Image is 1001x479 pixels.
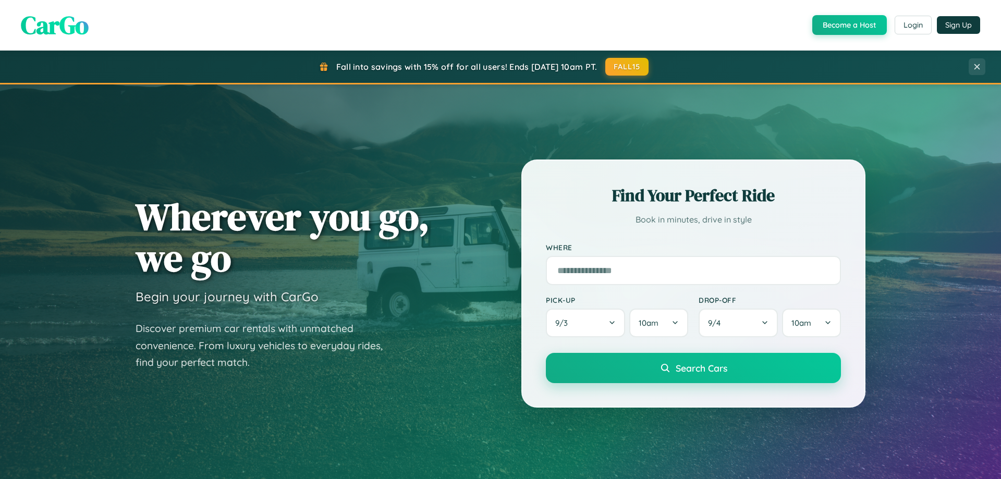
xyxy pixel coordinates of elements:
[676,362,727,374] span: Search Cars
[782,309,841,337] button: 10am
[136,196,430,278] h1: Wherever you go, we go
[136,289,319,304] h3: Begin your journey with CarGo
[639,318,658,328] span: 10am
[791,318,811,328] span: 10am
[937,16,980,34] button: Sign Up
[546,353,841,383] button: Search Cars
[546,212,841,227] p: Book in minutes, drive in style
[895,16,932,34] button: Login
[136,320,396,371] p: Discover premium car rentals with unmatched convenience. From luxury vehicles to everyday rides, ...
[555,318,573,328] span: 9 / 3
[336,62,597,72] span: Fall into savings with 15% off for all users! Ends [DATE] 10am PT.
[629,309,688,337] button: 10am
[699,309,778,337] button: 9/4
[546,184,841,207] h2: Find Your Perfect Ride
[546,309,625,337] button: 9/3
[708,318,726,328] span: 9 / 4
[546,296,688,304] label: Pick-up
[21,8,89,42] span: CarGo
[699,296,841,304] label: Drop-off
[605,58,649,76] button: FALL15
[546,243,841,252] label: Where
[812,15,887,35] button: Become a Host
